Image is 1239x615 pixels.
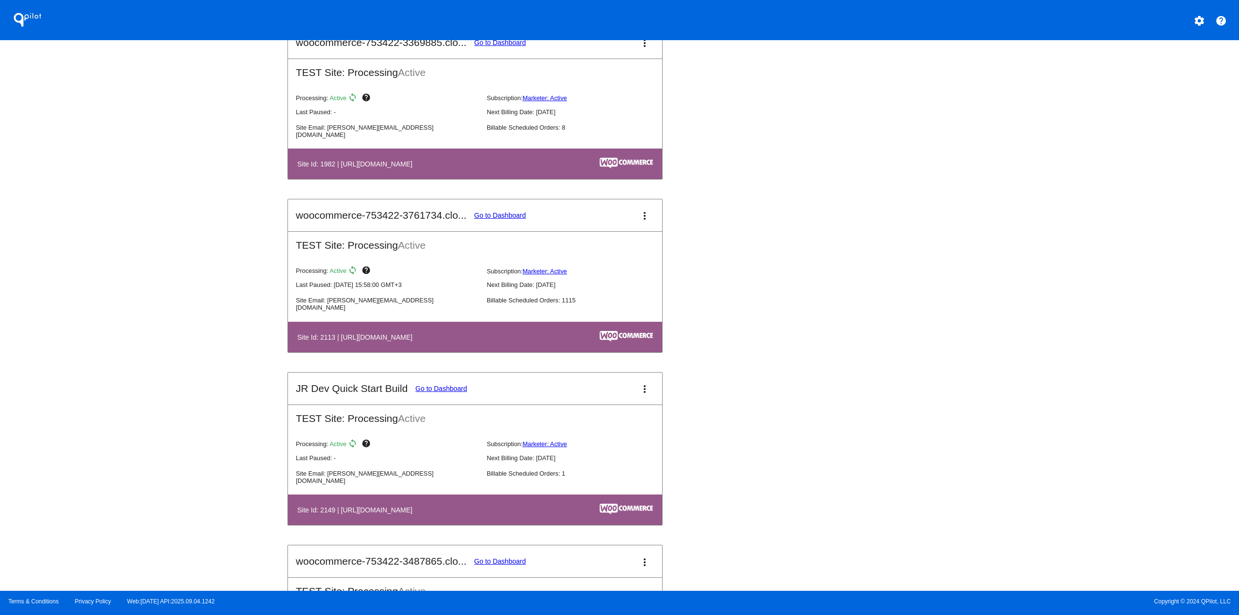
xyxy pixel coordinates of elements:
p: Billable Scheduled Orders: 1115 [487,297,670,304]
mat-icon: sync [348,93,360,105]
p: Last Paused: - [296,108,479,116]
span: Copyright © 2024 QPilot, LLC [628,598,1231,605]
h4: Site Id: 2149 | [URL][DOMAIN_NAME] [297,506,417,514]
p: Last Paused: [DATE] 15:58:00 GMT+3 [296,281,479,288]
mat-icon: sync [348,439,360,450]
mat-icon: help [362,439,373,450]
mat-icon: help [362,266,373,277]
h2: woocommerce-753422-3369885.clo... [296,37,467,48]
p: Processing: [296,266,479,277]
h2: TEST Site: Processing [288,59,662,78]
h2: TEST Site: Processing [288,578,662,597]
p: Billable Scheduled Orders: 8 [487,124,670,131]
p: Site Email: [PERSON_NAME][EMAIL_ADDRESS][DOMAIN_NAME] [296,470,479,484]
mat-icon: more_vert [639,210,650,222]
span: Active [398,67,425,78]
p: Subscription: [487,94,670,102]
img: c53aa0e5-ae75-48aa-9bee-956650975ee5 [600,504,653,514]
a: Go to Dashboard [474,557,526,565]
h4: Site Id: 2113 | [URL][DOMAIN_NAME] [297,333,417,341]
p: Subscription: [487,440,670,448]
p: Processing: [296,93,479,105]
p: Processing: [296,439,479,450]
p: Billable Scheduled Orders: 1 [487,470,670,477]
mat-icon: help [1215,15,1227,27]
h2: JR Dev Quick Start Build [296,383,408,394]
p: Next Billing Date: [DATE] [487,108,670,116]
a: Marketer: Active [523,94,567,102]
mat-icon: settings [1194,15,1205,27]
h2: TEST Site: Processing [288,405,662,424]
p: Last Paused: - [296,454,479,462]
h2: woocommerce-753422-3487865.clo... [296,555,467,567]
mat-icon: sync [348,266,360,277]
h1: QPilot [8,10,47,30]
span: Active [398,585,425,597]
mat-icon: more_vert [639,383,650,395]
mat-icon: more_vert [639,556,650,568]
a: Privacy Policy [75,598,111,605]
h4: Site Id: 1982 | [URL][DOMAIN_NAME] [297,160,417,168]
span: Active [398,240,425,251]
h2: woocommerce-753422-3761734.clo... [296,210,467,221]
a: Go to Dashboard [415,385,467,392]
p: Site Email: [PERSON_NAME][EMAIL_ADDRESS][DOMAIN_NAME] [296,124,479,138]
img: c53aa0e5-ae75-48aa-9bee-956650975ee5 [600,158,653,168]
span: Active [330,440,347,448]
a: Go to Dashboard [474,39,526,46]
h2: TEST Site: Processing [288,232,662,251]
span: Active [330,268,347,275]
span: Active [330,94,347,102]
p: Subscription: [487,268,670,275]
a: Go to Dashboard [474,211,526,219]
a: Marketer: Active [523,440,567,448]
a: Marketer: Active [523,268,567,275]
img: c53aa0e5-ae75-48aa-9bee-956650975ee5 [600,331,653,342]
a: Terms & Conditions [8,598,59,605]
p: Next Billing Date: [DATE] [487,281,670,288]
mat-icon: help [362,93,373,105]
mat-icon: more_vert [639,37,650,49]
a: Web:[DATE] API:2025.09.04.1242 [127,598,215,605]
p: Site Email: [PERSON_NAME][EMAIL_ADDRESS][DOMAIN_NAME] [296,297,479,311]
p: Next Billing Date: [DATE] [487,454,670,462]
span: Active [398,413,425,424]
